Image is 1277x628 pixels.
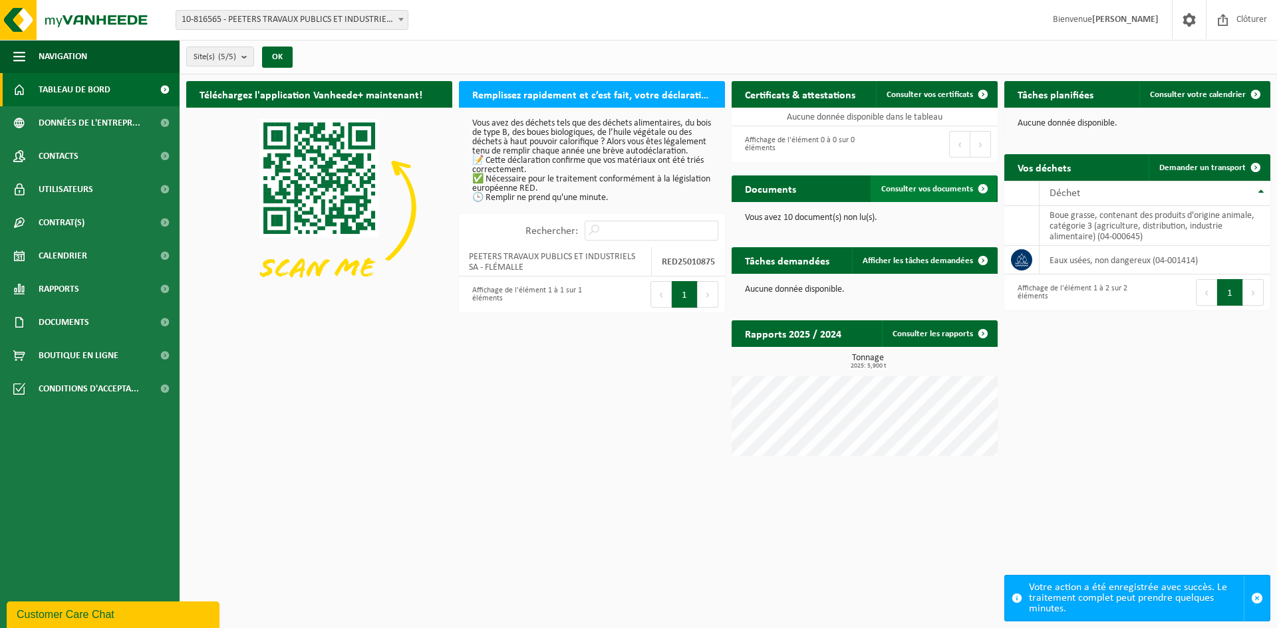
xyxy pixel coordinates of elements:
[1040,246,1270,274] td: eaux usées, non dangereux (04-001414)
[218,52,236,61] count: (5/5)
[698,281,718,308] button: Next
[1243,279,1264,306] button: Next
[186,81,436,107] h2: Téléchargez l'application Vanheede+ maintenant!
[662,257,715,267] strong: RED25010875
[672,281,698,308] button: 1
[745,285,984,294] p: Aucune donnée disponible.
[7,599,222,628] iframe: chat widget
[1004,81,1107,107] h2: Tâches planifiées
[466,280,585,309] div: Affichage de l'élément 1 à 1 sur 1 éléments
[732,320,855,346] h2: Rapports 2025 / 2024
[1139,81,1269,108] a: Consulter votre calendrier
[949,131,970,157] button: Previous
[1149,154,1269,181] a: Demander un transport
[39,339,118,372] span: Boutique en ligne
[1092,15,1159,25] strong: [PERSON_NAME]
[1159,163,1246,172] span: Demander un transport
[39,173,93,206] span: Utilisateurs
[1217,279,1243,306] button: 1
[1029,576,1244,621] div: Votre action a été enregistrée avec succès. Le traitement complet peut prendre quelques minutes.
[39,372,139,405] span: Conditions d'accepta...
[881,185,973,193] span: Consulter vos documents
[262,47,293,68] button: OK
[1011,278,1131,307] div: Affichage de l'élément 1 à 2 sur 2 éléments
[1196,279,1217,306] button: Previous
[1004,154,1084,180] h2: Vos déchets
[1040,206,1270,246] td: boue grasse, contenant des produits d'origine animale, catégorie 3 (agriculture, distribution, in...
[732,247,843,273] h2: Tâches demandées
[186,108,452,307] img: Download de VHEPlus App
[194,47,236,67] span: Site(s)
[39,140,78,173] span: Contacts
[882,320,996,347] a: Consulter les rapports
[459,81,725,107] h2: Remplissez rapidement et c’est fait, votre déclaration RED pour 2025
[472,119,712,203] p: Vous avez des déchets tels que des déchets alimentaires, du bois de type B, des boues biologiques...
[1050,188,1080,199] span: Déchet
[39,306,89,339] span: Documents
[39,206,84,239] span: Contrat(s)
[887,90,973,99] span: Consulter vos certificats
[176,11,408,29] span: 10-816565 - PEETERS TRAVAUX PUBLICS ET INDUSTRIELS SA - FLÉMALLE
[738,354,998,369] h3: Tonnage
[745,213,984,223] p: Vous avez 10 document(s) non lu(s).
[39,40,87,73] span: Navigation
[876,81,996,108] a: Consulter vos certificats
[1150,90,1246,99] span: Consulter votre calendrier
[39,239,87,272] span: Calendrier
[176,10,408,30] span: 10-816565 - PEETERS TRAVAUX PUBLICS ET INDUSTRIELS SA - FLÉMALLE
[738,130,858,159] div: Affichage de l'élément 0 à 0 sur 0 éléments
[863,257,973,265] span: Afficher les tâches demandées
[732,108,998,126] td: Aucune donnée disponible dans le tableau
[650,281,672,308] button: Previous
[1018,119,1257,128] p: Aucune donnée disponible.
[732,81,869,107] h2: Certificats & attestations
[525,226,578,237] label: Rechercher:
[970,131,991,157] button: Next
[459,247,652,276] td: PEETERS TRAVAUX PUBLICS ET INDUSTRIELS SA - FLÉMALLE
[39,106,140,140] span: Données de l'entrepr...
[186,47,254,66] button: Site(s)(5/5)
[39,272,79,306] span: Rapports
[871,175,996,202] a: Consulter vos documents
[852,247,996,274] a: Afficher les tâches demandées
[738,363,998,369] span: 2025: 5,900 t
[39,73,110,106] span: Tableau de bord
[732,175,809,201] h2: Documents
